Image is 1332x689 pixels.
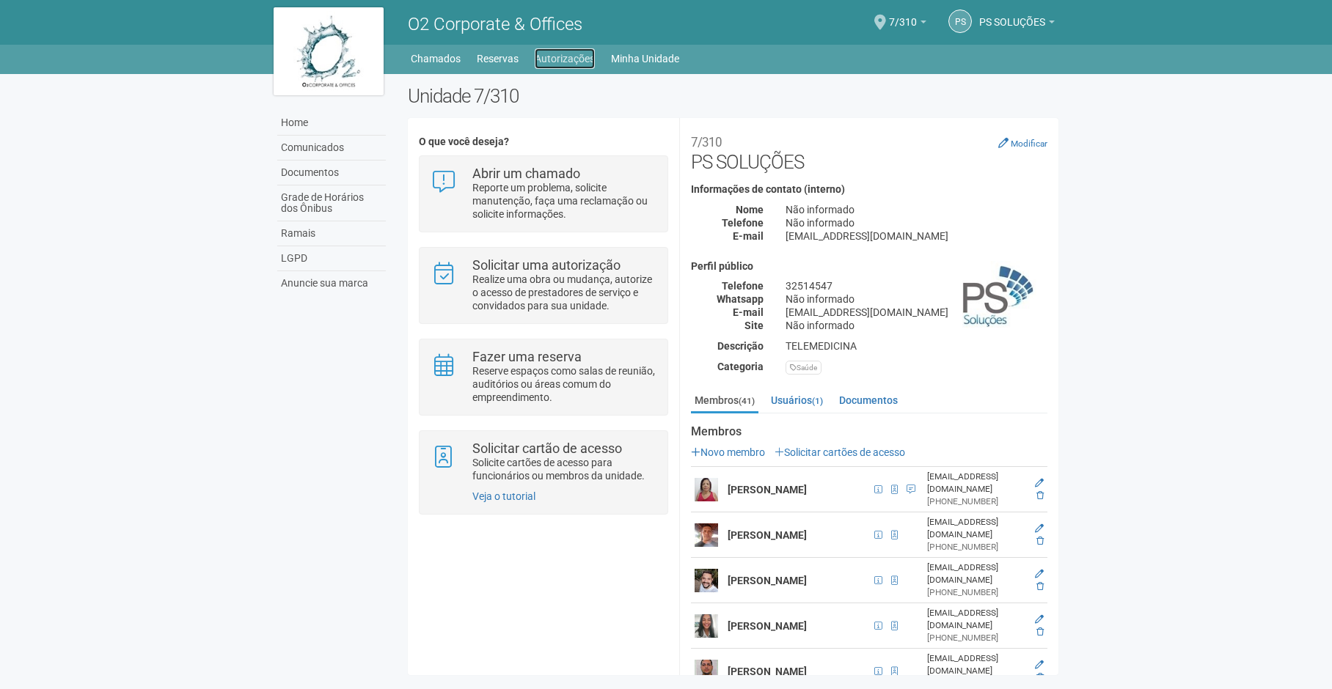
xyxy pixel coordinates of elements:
h2: Unidade 7/310 [408,85,1058,107]
a: Home [277,111,386,136]
div: [EMAIL_ADDRESS][DOMAIN_NAME] [927,516,1024,541]
strong: Abrir um chamado [472,166,580,181]
a: Chamados [411,48,461,69]
div: [EMAIL_ADDRESS][DOMAIN_NAME] [927,652,1024,677]
a: Excluir membro [1036,627,1044,637]
a: Membros(41) [691,389,758,413]
a: Editar membro [1035,523,1044,534]
div: Não informado [775,319,1058,332]
img: user.png [695,660,718,683]
strong: Site [744,320,764,331]
small: (1) [812,396,823,406]
a: Editar membro [1035,660,1044,670]
a: Editar membro [1035,478,1044,488]
a: Ramais [277,221,386,246]
a: Reservas [477,48,519,69]
img: business.png [962,261,1036,334]
strong: Fazer uma reserva [472,349,582,364]
a: Abrir um chamado Reporte um problema, solicite manutenção, faça uma reclamação ou solicite inform... [431,167,656,221]
div: Não informado [775,203,1058,216]
img: user.png [695,569,718,592]
a: Documentos [835,389,901,411]
a: Documentos [277,161,386,185]
div: [EMAIL_ADDRESS][DOMAIN_NAME] [775,229,1058,243]
div: [EMAIL_ADDRESS][DOMAIN_NAME] [927,471,1024,495]
div: [PHONE_NUMBER] [927,495,1024,508]
small: (41) [739,396,755,406]
a: 7/310 [889,18,926,30]
strong: [PERSON_NAME] [728,620,807,632]
strong: [PERSON_NAME] [728,529,807,541]
strong: E-mail [733,230,764,242]
div: [PHONE_NUMBER] [927,541,1024,553]
p: Solicite cartões de acesso para funcionários ou membros da unidade. [472,456,656,482]
a: Solicitar uma autorização Realize uma obra ou mudança, autorize o acesso de prestadores de serviç... [431,259,656,312]
a: Novo membro [691,446,765,458]
a: Excluir membro [1036,672,1044,682]
div: [EMAIL_ADDRESS][DOMAIN_NAME] [775,306,1058,319]
div: [EMAIL_ADDRESS][DOMAIN_NAME] [927,561,1024,586]
strong: [PERSON_NAME] [728,484,807,495]
h4: O que você deseja? [419,136,667,147]
strong: Membros [691,425,1047,438]
a: Modificar [998,137,1047,149]
strong: Telefone [722,217,764,229]
div: [EMAIL_ADDRESS][DOMAIN_NAME] [927,607,1024,632]
img: user.png [695,478,718,501]
span: 7/310 [889,2,917,28]
p: Reserve espaços como salas de reunião, auditórios ou áreas comum do empreendimento. [472,364,656,404]
a: LGPD [277,246,386,271]
img: user.png [695,523,718,547]
small: 7/310 [691,135,722,150]
h4: Informações de contato (interno) [691,184,1047,195]
a: Excluir membro [1036,490,1044,501]
p: Reporte um problema, solicite manutenção, faça uma reclamação ou solicite informações. [472,181,656,221]
a: Minha Unidade [611,48,679,69]
strong: [PERSON_NAME] [728,575,807,586]
span: PS SOLUÇÕES [979,2,1045,28]
div: [PHONE_NUMBER] [927,632,1024,644]
img: logo.jpg [274,7,384,95]
strong: [PERSON_NAME] [728,666,807,677]
a: Solicitar cartão de acesso Solicite cartões de acesso para funcionários ou membros da unidade. [431,442,656,482]
a: Editar membro [1035,569,1044,579]
small: Modificar [1011,139,1047,149]
a: Excluir membro [1036,581,1044,592]
strong: Whatsapp [717,293,764,305]
a: Fazer uma reserva Reserve espaços como salas de reunião, auditórios ou áreas comum do empreendime... [431,350,656,404]
a: Solicitar cartões de acesso [775,446,905,458]
img: user.png [695,614,718,638]
span: O2 Corporate & Offices [408,14,582,34]
strong: Nome [736,204,764,215]
h4: Perfil público [691,261,1047,272]
p: Realize uma obra ou mudança, autorize o acesso de prestadores de serviço e convidados para sua un... [472,273,656,312]
a: Editar membro [1035,614,1044,624]
div: Não informado [775,292,1058,306]
strong: E-mail [733,306,764,318]
a: Comunicados [277,136,386,161]
div: TELEMEDICINA [775,339,1058,353]
div: Não informado [775,216,1058,229]
a: Autorizações [535,48,595,69]
a: Grade de Horários dos Ônibus [277,185,386,221]
a: PS [948,10,972,33]
strong: Categoria [717,361,764,372]
a: Veja o tutorial [472,490,535,502]
div: Saúde [786,361,821,375]
strong: Solicitar cartão de acesso [472,441,622,456]
a: Anuncie sua marca [277,271,386,295]
a: Excluir membro [1036,536,1044,546]
a: PS SOLUÇÕES [979,18,1055,30]
strong: Telefone [722,280,764,292]
div: 32514547 [775,279,1058,292]
div: [PHONE_NUMBER] [927,586,1024,599]
strong: Solicitar uma autorização [472,257,621,273]
a: Usuários(1) [767,389,827,411]
h2: PS SOLUÇÕES [691,129,1047,173]
strong: Descrição [717,340,764,352]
